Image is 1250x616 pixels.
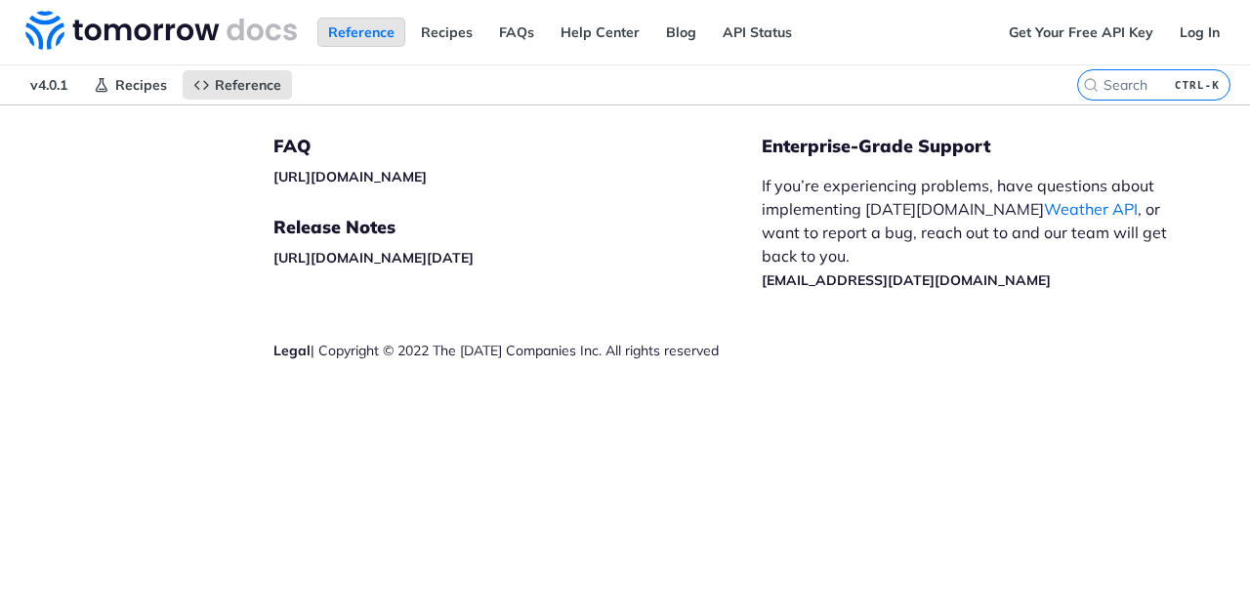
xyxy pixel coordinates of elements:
a: FAQs [488,18,545,47]
a: [EMAIL_ADDRESS][DATE][DOMAIN_NAME] [762,271,1051,289]
svg: Search [1083,77,1099,93]
a: Legal [273,342,311,359]
kbd: CTRL-K [1170,75,1225,95]
a: Reference [183,70,292,100]
a: Help Center [550,18,650,47]
a: Blog [655,18,707,47]
h5: Release Notes [273,216,762,239]
span: v4.0.1 [20,70,78,100]
a: [URL][DOMAIN_NAME] [273,168,427,185]
h5: Enterprise-Grade Support [762,135,1201,158]
p: If you’re experiencing problems, have questions about implementing [DATE][DOMAIN_NAME] , or want ... [762,174,1170,291]
a: API Status [712,18,803,47]
a: Log In [1169,18,1230,47]
a: Recipes [83,70,178,100]
a: Weather API [1044,199,1138,219]
span: Reference [215,76,281,94]
a: Reference [317,18,405,47]
h5: FAQ [273,135,762,158]
a: Get Your Free API Key [998,18,1164,47]
img: Tomorrow.io Weather API Docs [25,11,297,50]
span: Recipes [115,76,167,94]
div: | Copyright © 2022 The [DATE] Companies Inc. All rights reserved [273,341,762,360]
a: [URL][DOMAIN_NAME][DATE] [273,249,474,267]
a: Recipes [410,18,483,47]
